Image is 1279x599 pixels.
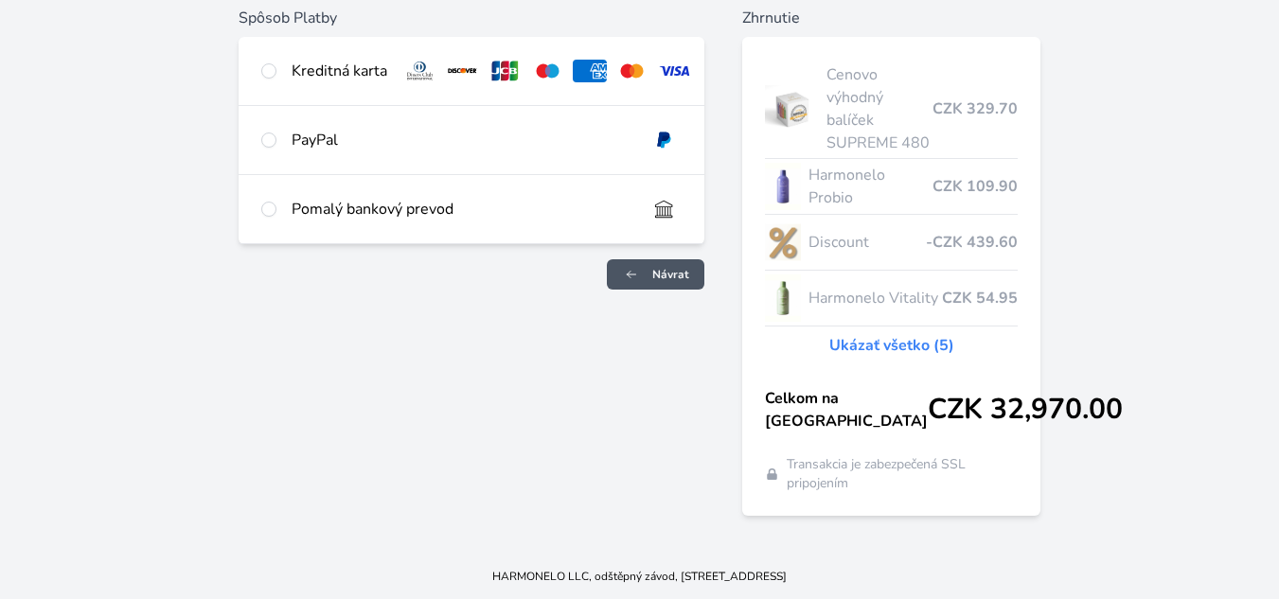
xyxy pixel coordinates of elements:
h6: Zhrnutie [742,7,1040,29]
h6: Spôsob Platby [239,7,704,29]
span: CZK 54.95 [942,287,1018,309]
img: bankTransfer_IBAN.svg [647,198,682,220]
img: paypal.svg [647,129,682,151]
a: Návrat [607,259,704,290]
div: Kreditná karta [292,60,387,82]
img: discount-lo.png [765,219,801,266]
img: diners.svg [402,60,437,82]
img: supreme.jpg [765,85,819,132]
img: mc.svg [614,60,649,82]
a: Ukázať všetko (5) [829,334,954,357]
div: PayPal [292,129,631,151]
span: Harmonelo Vitality [808,287,942,309]
span: CZK 329.70 [933,97,1018,120]
span: -CZK 439.60 [926,231,1018,254]
img: CLEAN_VITALITY_se_stinem_x-lo.jpg [765,274,801,322]
img: CLEAN_PROBIO_se_stinem_x-lo.jpg [765,163,801,210]
span: Cenovo výhodný balíček SUPREME 480 [826,63,933,154]
img: maestro.svg [530,60,565,82]
span: Transakcia je zabezpečená SSL pripojením [787,455,1018,493]
img: discover.svg [445,60,480,82]
span: CZK 109.90 [933,175,1018,198]
img: amex.svg [573,60,608,82]
img: jcb.svg [488,60,523,82]
span: Celkom na [GEOGRAPHIC_DATA] [765,387,928,432]
span: Návrat [652,267,689,282]
span: Harmonelo Probio [808,164,933,209]
img: visa.svg [657,60,692,82]
span: Discount [808,231,926,254]
div: Pomalý bankový prevod [292,198,631,220]
span: CZK 32,970.00 [928,393,1123,427]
